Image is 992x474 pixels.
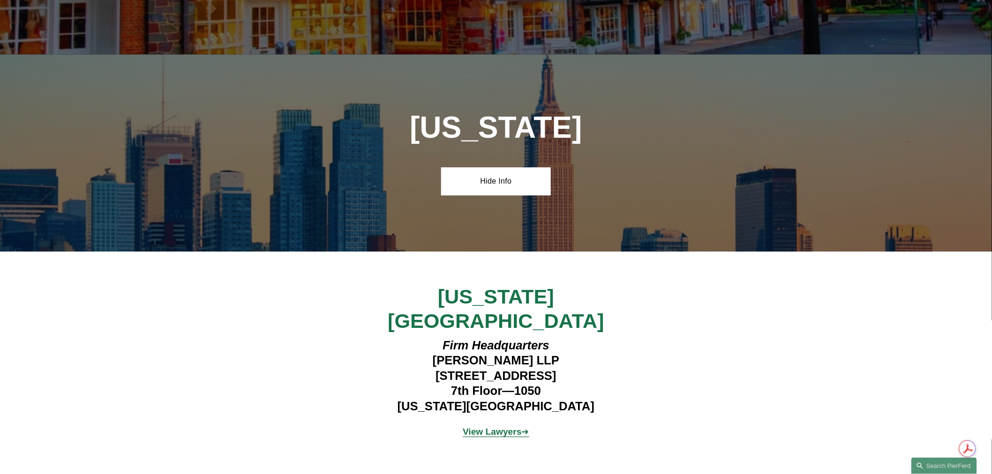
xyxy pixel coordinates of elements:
a: Hide Info [441,167,550,195]
em: Firm Headquarters [443,339,549,352]
a: View Lawyers➔ [463,427,529,437]
span: [US_STATE][GEOGRAPHIC_DATA] [388,285,604,332]
h1: [US_STATE] [359,111,632,145]
strong: View Lawyers [463,427,522,437]
span: ➔ [463,427,529,437]
a: Search this site [911,458,977,474]
h4: [PERSON_NAME] LLP [STREET_ADDRESS] 7th Floor—1050 [US_STATE][GEOGRAPHIC_DATA] [359,338,632,414]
